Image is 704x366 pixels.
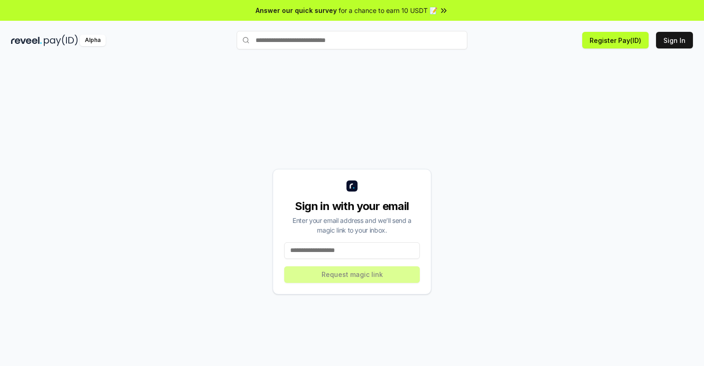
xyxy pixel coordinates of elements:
div: Alpha [80,35,106,46]
button: Register Pay(ID) [582,32,649,48]
img: logo_small [346,180,358,192]
span: Answer our quick survey [256,6,337,15]
div: Enter your email address and we’ll send a magic link to your inbox. [284,216,420,235]
img: reveel_dark [11,35,42,46]
span: for a chance to earn 10 USDT 📝 [339,6,437,15]
button: Sign In [656,32,693,48]
div: Sign in with your email [284,199,420,214]
img: pay_id [44,35,78,46]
